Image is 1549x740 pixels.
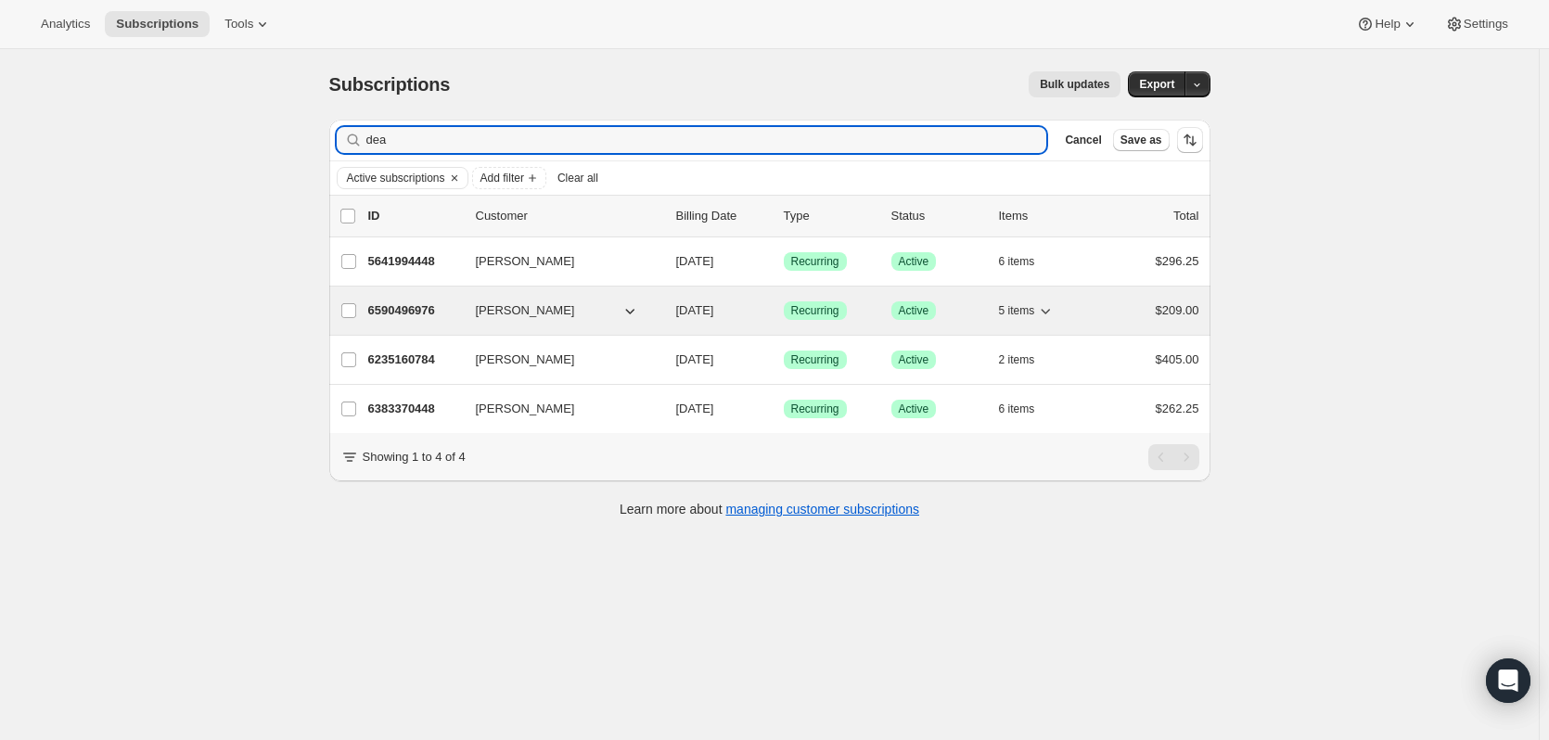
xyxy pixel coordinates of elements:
[1375,17,1400,32] span: Help
[1434,11,1519,37] button: Settings
[676,402,714,415] span: [DATE]
[366,127,1047,153] input: Filter subscribers
[368,298,1199,324] div: 6590496976[PERSON_NAME][DATE]SuccessRecurringSuccessActive5 items$209.00
[1464,17,1508,32] span: Settings
[368,301,461,320] p: 6590496976
[1029,71,1120,97] button: Bulk updates
[1148,444,1199,470] nav: Pagination
[465,296,650,325] button: [PERSON_NAME]
[1120,133,1162,147] span: Save as
[329,74,451,95] span: Subscriptions
[465,394,650,424] button: [PERSON_NAME]
[557,171,598,185] span: Clear all
[105,11,210,37] button: Subscriptions
[791,303,839,318] span: Recurring
[1113,129,1170,151] button: Save as
[476,301,575,320] span: [PERSON_NAME]
[347,171,445,185] span: Active subscriptions
[476,252,575,271] span: [PERSON_NAME]
[368,351,461,369] p: 6235160784
[465,345,650,375] button: [PERSON_NAME]
[899,352,929,367] span: Active
[999,352,1035,367] span: 2 items
[1177,127,1203,153] button: Sort the results
[368,396,1199,422] div: 6383370448[PERSON_NAME][DATE]SuccessRecurringSuccessActive6 items$262.25
[1065,133,1101,147] span: Cancel
[1156,254,1199,268] span: $296.25
[363,448,466,466] p: Showing 1 to 4 of 4
[1156,402,1199,415] span: $262.25
[368,252,461,271] p: 5641994448
[368,249,1199,274] div: 5641994448[PERSON_NAME][DATE]SuccessRecurringSuccessActive6 items$296.25
[116,17,198,32] span: Subscriptions
[899,303,929,318] span: Active
[899,402,929,416] span: Active
[476,207,661,225] p: Customer
[30,11,101,37] button: Analytics
[791,402,839,416] span: Recurring
[1057,129,1108,151] button: Cancel
[1156,352,1199,366] span: $405.00
[1486,658,1530,703] div: Open Intercom Messenger
[1128,71,1185,97] button: Export
[476,400,575,418] span: [PERSON_NAME]
[676,207,769,225] p: Billing Date
[1345,11,1429,37] button: Help
[620,500,919,518] p: Learn more about
[41,17,90,32] span: Analytics
[445,168,464,188] button: Clear
[368,347,1199,373] div: 6235160784[PERSON_NAME][DATE]SuccessRecurringSuccessActive2 items$405.00
[368,207,461,225] p: ID
[999,254,1035,269] span: 6 items
[999,303,1035,318] span: 5 items
[725,502,919,517] a: managing customer subscriptions
[999,402,1035,416] span: 6 items
[791,254,839,269] span: Recurring
[999,298,1056,324] button: 5 items
[1173,207,1198,225] p: Total
[1139,77,1174,92] span: Export
[224,17,253,32] span: Tools
[999,207,1092,225] div: Items
[338,168,445,188] button: Active subscriptions
[476,351,575,369] span: [PERSON_NAME]
[472,167,546,189] button: Add filter
[550,167,606,189] button: Clear all
[899,254,929,269] span: Active
[465,247,650,276] button: [PERSON_NAME]
[891,207,984,225] p: Status
[1040,77,1109,92] span: Bulk updates
[791,352,839,367] span: Recurring
[784,207,877,225] div: Type
[676,352,714,366] span: [DATE]
[1156,303,1199,317] span: $209.00
[368,207,1199,225] div: IDCustomerBilling DateTypeStatusItemsTotal
[676,303,714,317] span: [DATE]
[368,400,461,418] p: 6383370448
[480,171,524,185] span: Add filter
[999,347,1056,373] button: 2 items
[999,249,1056,274] button: 6 items
[213,11,283,37] button: Tools
[676,254,714,268] span: [DATE]
[999,396,1056,422] button: 6 items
